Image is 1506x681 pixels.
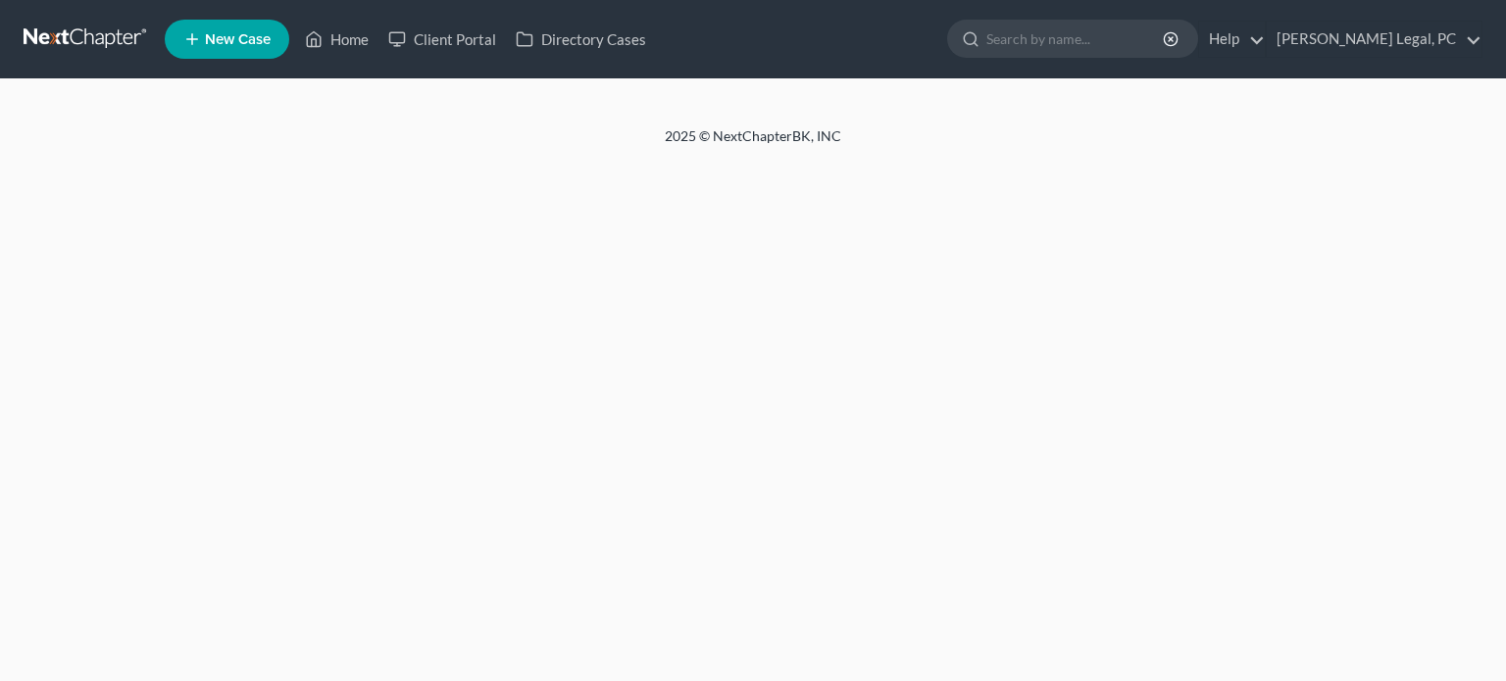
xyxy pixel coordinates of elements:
a: [PERSON_NAME] Legal, PC [1267,22,1481,57]
a: Help [1199,22,1265,57]
div: 2025 © NextChapterBK, INC [194,126,1312,162]
input: Search by name... [986,21,1166,57]
a: Directory Cases [506,22,656,57]
span: New Case [205,32,271,47]
a: Home [295,22,378,57]
a: Client Portal [378,22,506,57]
